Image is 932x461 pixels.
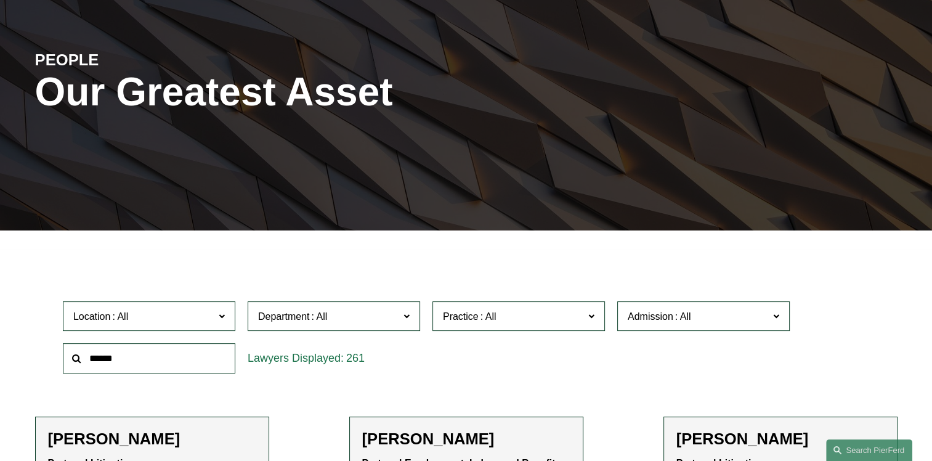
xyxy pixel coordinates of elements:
[628,311,673,322] span: Admission
[35,50,251,70] h4: PEOPLE
[443,311,479,322] span: Practice
[35,70,610,115] h1: Our Greatest Asset
[826,439,912,461] a: Search this site
[346,352,365,364] span: 261
[73,311,111,322] span: Location
[258,311,310,322] span: Department
[362,430,570,449] h2: [PERSON_NAME]
[676,430,885,449] h2: [PERSON_NAME]
[48,430,256,449] h2: [PERSON_NAME]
